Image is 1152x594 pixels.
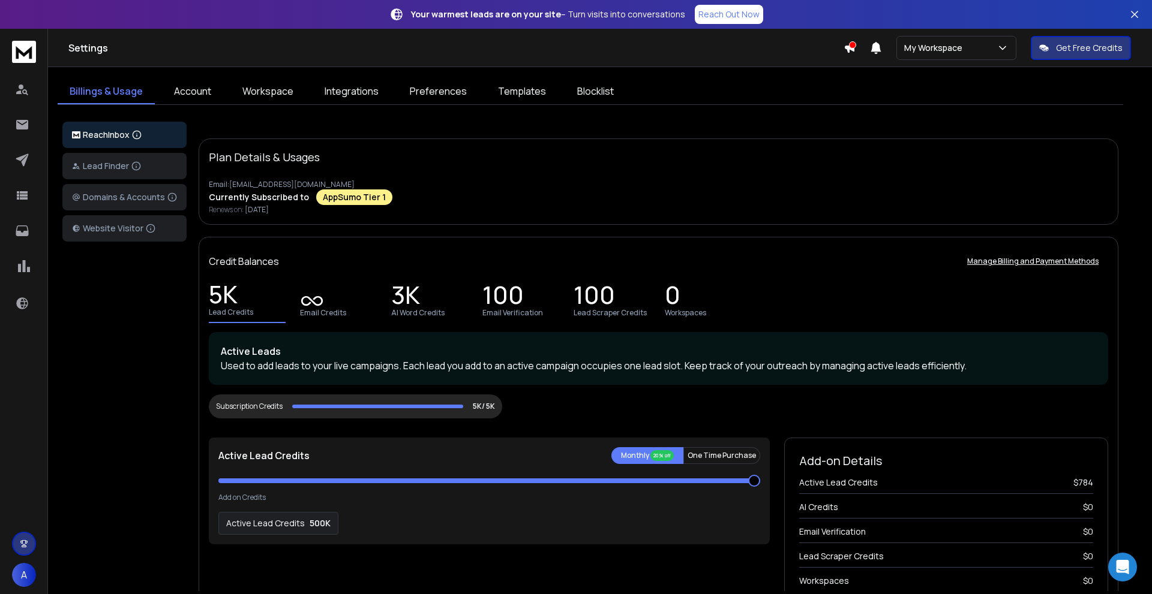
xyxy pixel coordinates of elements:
span: $ 0 [1083,526,1093,538]
button: Domains & Accounts [62,184,187,210]
p: 0 [665,289,680,306]
p: 5K/ 5K [473,402,495,411]
p: Get Free Credits [1056,42,1123,54]
p: 100 [482,289,524,306]
p: – Turn visits into conversations [411,8,685,20]
button: Lead Finder [62,153,187,179]
p: Renews on: [209,205,1108,215]
p: Plan Details & Usages [209,149,320,165]
p: Lead Credits [209,307,253,317]
a: Billings & Usage [58,79,155,104]
p: Active Leads [221,344,1096,358]
p: Email Verification [482,308,543,318]
span: [DATE] [245,204,269,215]
button: One Time Purchase [683,447,760,464]
p: Manage Billing and Payment Methods [967,257,1099,266]
img: logo [72,131,80,139]
span: $ 0 [1083,501,1093,513]
p: Active Lead Credits [226,517,305,529]
button: A [12,563,36,587]
span: $ 784 [1073,477,1093,489]
p: AI Word Credits [391,308,445,318]
p: 3K [391,289,420,306]
p: Workspaces [665,308,706,318]
div: Subscription Credits [216,402,283,411]
button: Website Visitor [62,215,187,242]
span: Active Lead Credits [799,477,878,489]
p: Email Credits [300,308,346,318]
a: Account [162,79,223,104]
button: Monthly 20% off [611,447,683,464]
button: Manage Billing and Payment Methods [958,249,1108,273]
h2: Add-on Details [799,453,1093,469]
p: Add on Credits [218,493,266,502]
p: 100 [574,289,615,306]
div: AppSumo Tier 1 [316,189,392,205]
img: logo [12,41,36,63]
a: Templates [486,79,558,104]
p: Lead Scraper Credits [574,308,647,318]
button: ReachInbox [62,122,187,148]
p: 500K [310,517,331,529]
a: Workspace [230,79,305,104]
div: Open Intercom Messenger [1108,553,1137,581]
span: Lead Scraper Credits [799,550,884,562]
a: Reach Out Now [695,5,763,24]
p: Used to add leads to your live campaigns. Each lead you add to an active campaign occupies one le... [221,358,1096,373]
p: Active Lead Credits [218,448,310,463]
span: Email Verification [799,526,866,538]
span: AI Credits [799,501,838,513]
p: My Workspace [904,42,967,54]
a: Blocklist [565,79,626,104]
p: Currently Subscribed to [209,191,309,203]
p: Credit Balances [209,254,279,269]
span: $ 0 [1083,575,1093,587]
span: Workspaces [799,575,849,587]
span: $ 0 [1083,550,1093,562]
a: Integrations [313,79,391,104]
h1: Settings [68,41,844,55]
p: 5K [209,288,238,305]
button: Get Free Credits [1031,36,1131,60]
p: Email: [EMAIL_ADDRESS][DOMAIN_NAME] [209,180,1108,189]
p: Reach Out Now [698,8,760,20]
div: 20% off [650,450,674,461]
strong: Your warmest leads are on your site [411,8,561,20]
a: Preferences [398,79,479,104]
